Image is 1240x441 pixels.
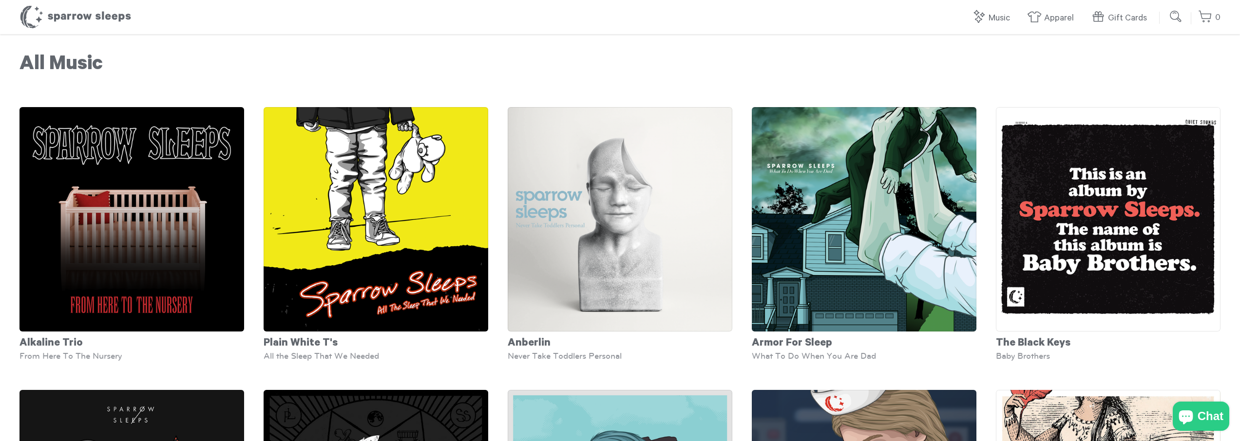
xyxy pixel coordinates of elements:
[752,331,976,351] div: Armor For Sleep
[508,107,732,331] img: SS-NeverTakeToddlersPersonal-Cover-1600x1600_grande.png
[19,107,244,361] a: Alkaline Trio From Here To The Nursery
[264,107,488,361] a: Plain White T's All the Sleep That We Needed
[996,331,1221,351] div: The Black Keys
[996,107,1221,361] a: The Black Keys Baby Brothers
[19,107,244,331] img: SS-FromHereToTheNursery-cover-1600x1600_grande.png
[1091,8,1152,29] a: Gift Cards
[1027,8,1079,29] a: Apparel
[996,351,1221,361] div: Baby Brothers
[752,351,976,361] div: What To Do When You Are Dad
[1170,402,1232,433] inbox-online-store-chat: Shopify online store chat
[752,107,976,361] a: Armor For Sleep What To Do When You Are Dad
[508,351,732,361] div: Never Take Toddlers Personal
[19,5,132,29] h1: Sparrow Sleeps
[1198,7,1221,28] a: 0
[972,8,1015,29] a: Music
[752,107,976,331] img: ArmorForSleep-WhatToDoWhenYouAreDad-Cover-SparrowSleeps_grande.png
[19,331,244,351] div: Alkaline Trio
[508,107,732,361] a: Anberlin Never Take Toddlers Personal
[264,331,488,351] div: Plain White T's
[264,107,488,331] img: SparrowSleeps-PlainWhiteT_s-AllTheSleepThatWeNeeded-Cover_grande.png
[1166,7,1186,26] input: Submit
[19,54,1221,78] h1: All Music
[264,351,488,361] div: All the Sleep That We Needed
[508,331,732,351] div: Anberlin
[996,107,1221,331] img: SparrowSleeps-TheBlackKeys-BabyBrothers-Cover_grande.png
[19,351,244,361] div: From Here To The Nursery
